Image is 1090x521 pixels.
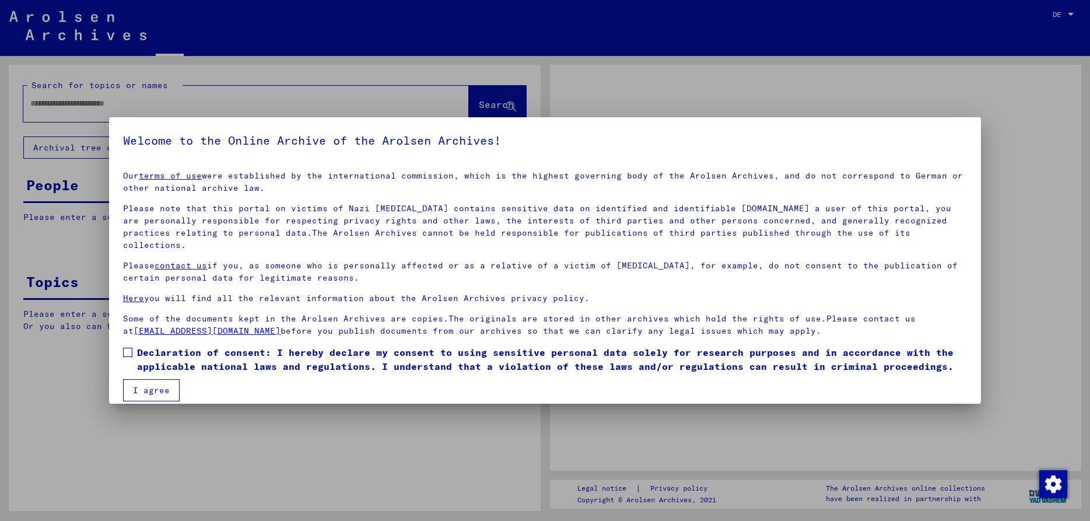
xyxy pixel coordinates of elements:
a: [EMAIL_ADDRESS][DOMAIN_NAME] [134,326,281,336]
span: Declaration of consent: I hereby declare my consent to using sensitive personal data solely for r... [137,345,967,373]
img: Zustimmung ändern [1039,470,1067,498]
p: you will find all the relevant information about the Arolsen Archives privacy policy. [123,292,967,305]
p: Please note that this portal on victims of Nazi [MEDICAL_DATA] contains sensitive data on identif... [123,202,967,251]
div: Zustimmung ändern [1039,470,1067,498]
p: Some of the documents kept in the Arolsen Archives are copies.The originals are stored in other a... [123,313,967,337]
a: Here [123,293,144,303]
a: terms of use [139,170,202,181]
p: Please if you, as someone who is personally affected or as a relative of a victim of [MEDICAL_DAT... [123,260,967,284]
h5: Welcome to the Online Archive of the Arolsen Archives! [123,131,967,150]
button: I agree [123,379,180,401]
p: Our were established by the international commission, which is the highest governing body of the ... [123,170,967,194]
a: contact us [155,260,207,271]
